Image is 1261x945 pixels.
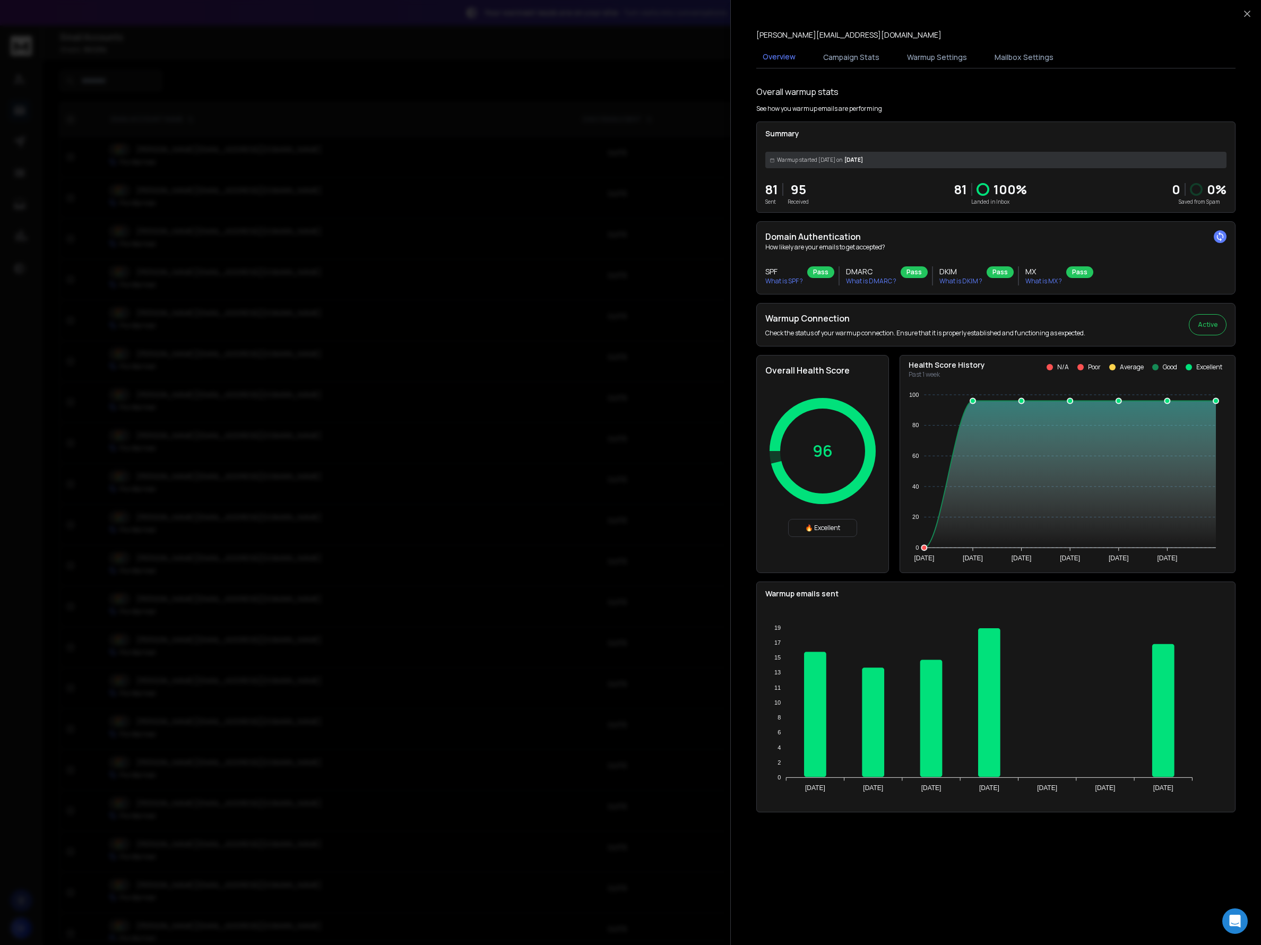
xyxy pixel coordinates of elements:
[778,759,781,766] tspan: 2
[765,198,778,206] p: Sent
[778,774,781,781] tspan: 0
[774,654,781,661] tspan: 15
[788,519,857,537] div: 🔥 Excellent
[807,266,834,278] div: Pass
[909,360,985,370] p: Health Score History
[756,105,882,113] p: See how you warmup emails are performing
[788,181,809,198] p: 95
[1163,363,1177,371] p: Good
[912,514,919,520] tspan: 20
[756,45,802,70] button: Overview
[914,554,934,562] tspan: [DATE]
[805,784,825,792] tspan: [DATE]
[1025,266,1062,277] h3: MX
[1120,363,1144,371] p: Average
[846,277,896,285] p: What is DMARC ?
[1109,554,1129,562] tspan: [DATE]
[1066,266,1093,278] div: Pass
[987,266,1014,278] div: Pass
[765,266,803,277] h3: SPF
[765,312,1085,325] h2: Warmup Connection
[765,181,778,198] p: 81
[846,266,896,277] h3: DMARC
[901,266,928,278] div: Pass
[1222,908,1248,934] div: Open Intercom Messenger
[765,364,880,377] h2: Overall Health Score
[774,684,781,691] tspan: 11
[901,46,973,69] button: Warmup Settings
[963,554,983,562] tspan: [DATE]
[912,422,919,428] tspan: 80
[939,266,982,277] h3: DKIM
[1037,784,1057,792] tspan: [DATE]
[765,329,1085,337] p: Check the status of your warmup connection. Ensure that it is properly established and functionin...
[1012,554,1032,562] tspan: [DATE]
[778,729,781,735] tspan: 6
[915,544,919,551] tspan: 0
[909,370,985,379] p: Past 1 week
[778,714,781,721] tspan: 8
[765,277,803,285] p: What is SPF ?
[1196,363,1222,371] p: Excellent
[988,46,1060,69] button: Mailbox Settings
[765,128,1227,139] p: Summary
[1172,180,1180,198] strong: 0
[912,483,919,490] tspan: 40
[921,784,942,792] tspan: [DATE]
[979,784,999,792] tspan: [DATE]
[756,30,942,40] p: [PERSON_NAME][EMAIL_ADDRESS][DOMAIN_NAME]
[774,699,781,706] tspan: 10
[1172,198,1227,206] p: Saved from Spam
[774,669,781,675] tspan: 13
[1153,784,1173,792] tspan: [DATE]
[765,230,1227,243] h2: Domain Authentication
[863,784,883,792] tspan: [DATE]
[909,392,919,398] tspan: 100
[778,744,781,751] tspan: 4
[1095,784,1116,792] tspan: [DATE]
[1207,181,1227,198] p: 0 %
[765,152,1227,168] div: [DATE]
[756,85,839,98] h1: Overall warmup stats
[954,181,967,198] p: 81
[1060,554,1080,562] tspan: [DATE]
[1057,363,1069,371] p: N/A
[994,181,1027,198] p: 100 %
[1189,314,1227,335] button: Active
[939,277,982,285] p: What is DKIM ?
[774,625,781,631] tspan: 19
[1158,554,1178,562] tspan: [DATE]
[954,198,1027,206] p: Landed in Inbox
[912,453,919,459] tspan: 60
[1088,363,1101,371] p: Poor
[817,46,886,69] button: Campaign Stats
[788,198,809,206] p: Received
[1025,277,1062,285] p: What is MX ?
[777,156,842,164] span: Warmup started [DATE] on
[765,243,1227,252] p: How likely are your emails to get accepted?
[765,588,1227,599] p: Warmup emails sent
[813,441,833,461] p: 96
[774,639,781,646] tspan: 17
